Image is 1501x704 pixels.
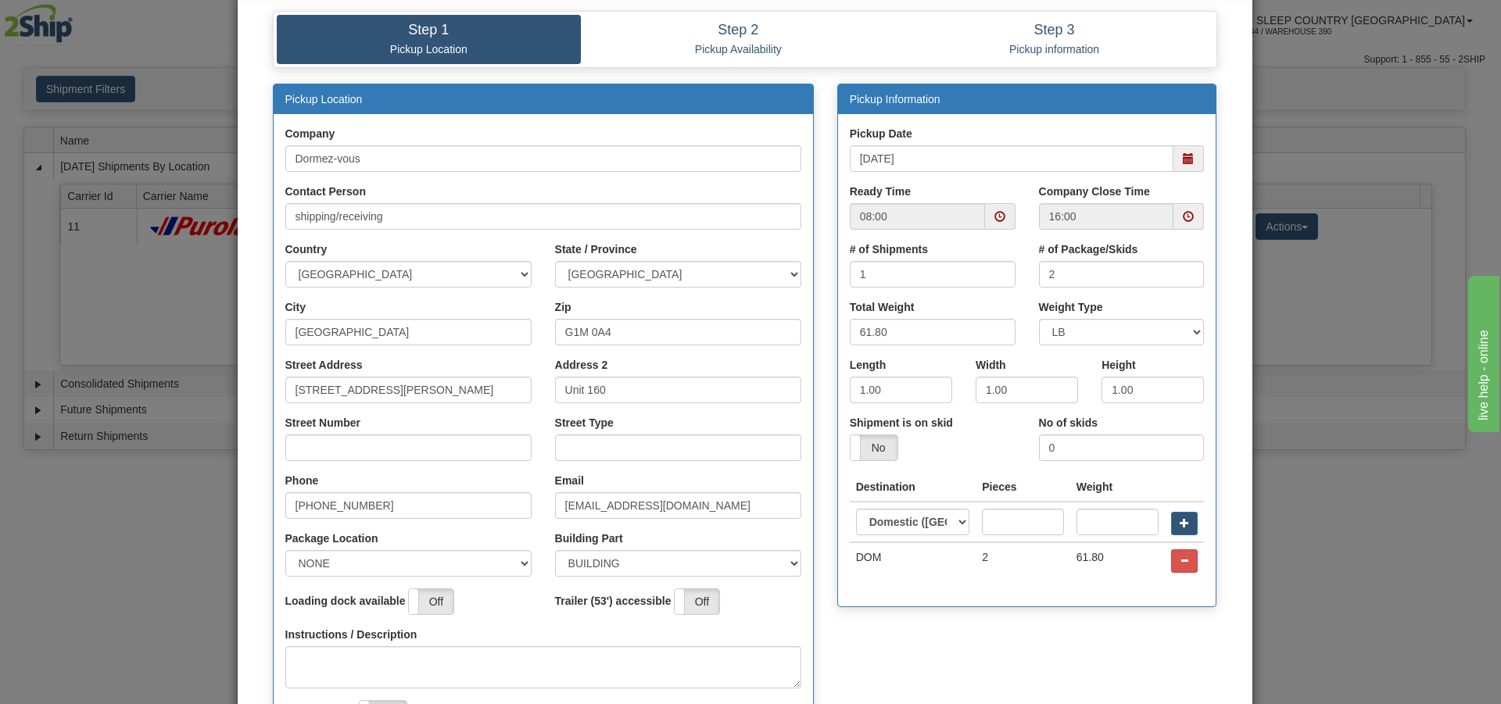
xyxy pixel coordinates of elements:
[1070,542,1166,579] td: 61.80
[277,15,582,64] a: Step 1 Pickup Location
[850,473,976,502] th: Destination
[285,627,417,642] label: Instructions / Description
[555,241,637,257] label: State / Province
[409,589,453,614] label: Off
[285,593,406,609] label: Loading dock available
[285,299,306,315] label: City
[976,542,1069,579] td: 2
[555,357,608,373] label: Address 2
[285,415,360,431] label: Street Number
[908,42,1202,56] p: Pickup information
[555,531,623,546] label: Building Part
[285,126,335,141] label: Company
[555,593,672,609] label: Trailer (53') accessible
[555,299,571,315] label: Zip
[850,542,976,579] td: DOM
[285,473,319,488] label: Phone
[850,93,940,105] a: Pickup Information
[850,241,928,257] label: # of Shipments
[908,23,1202,38] h4: Step 3
[555,473,584,488] label: Email
[850,126,912,141] label: Pickup Date
[285,357,363,373] label: Street Address
[1070,473,1166,502] th: Weight
[1102,357,1136,373] label: Height
[1465,272,1499,431] iframe: chat widget
[593,42,884,56] p: Pickup Availability
[593,23,884,38] h4: Step 2
[850,184,911,199] label: Ready Time
[12,9,145,28] div: live help - online
[1039,299,1103,315] label: Weight Type
[896,15,1213,64] a: Step 3 Pickup information
[285,241,328,257] label: Country
[850,299,915,315] label: Total Weight
[285,184,366,199] label: Contact Person
[285,531,378,546] label: Package Location
[288,42,570,56] p: Pickup Location
[1039,415,1098,431] label: No of skids
[581,15,896,64] a: Step 2 Pickup Availability
[1039,184,1150,199] label: Company Close Time
[288,23,570,38] h4: Step 1
[675,589,719,614] label: Off
[851,435,897,460] label: No
[976,357,1006,373] label: Width
[285,93,363,105] a: Pickup Location
[850,357,887,373] label: Length
[976,473,1069,502] th: Pieces
[555,415,614,431] label: Street Type
[850,415,953,431] label: Shipment is on skid
[1039,241,1138,257] label: # of Package/Skids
